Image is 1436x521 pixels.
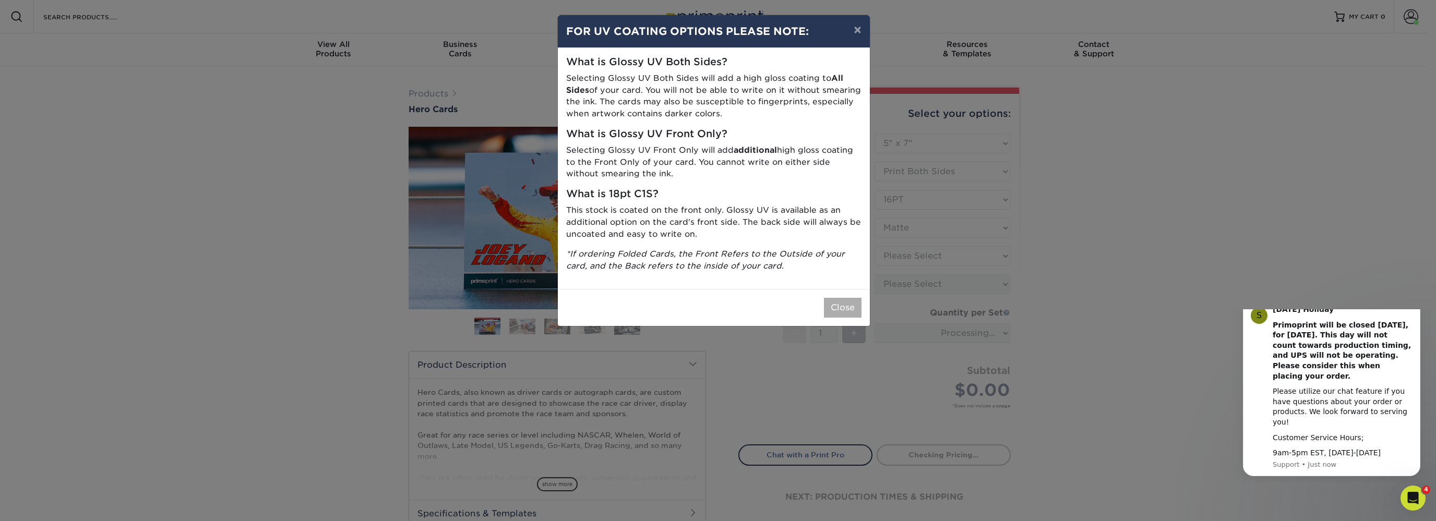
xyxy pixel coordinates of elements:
[566,188,861,200] h5: What is 18pt C1S?
[1227,309,1436,482] iframe: Intercom notifications message
[45,124,185,134] div: Customer Service Hours;
[45,11,184,71] b: Primoprint will be closed [DATE], for [DATE]. This day will not count towards production timing, ...
[566,73,843,95] strong: All Sides
[566,128,861,140] h5: What is Glossy UV Front Only?
[845,15,869,44] button: ×
[824,298,861,318] button: Close
[45,139,185,149] div: 9am-5pm EST, [DATE]-[DATE]
[45,77,185,118] div: Please utilize our chat feature if you have questions about your order or products. We look forwa...
[566,56,861,68] h5: What is Glossy UV Both Sides?
[566,204,861,240] p: This stock is coated on the front only. Glossy UV is available as an additional option on the car...
[734,145,777,155] strong: additional
[45,151,185,160] p: Message from Support, sent Just now
[566,72,861,120] p: Selecting Glossy UV Both Sides will add a high gloss coating to of your card. You will not be abl...
[1422,486,1430,494] span: 4
[566,144,861,180] p: Selecting Glossy UV Front Only will add high gloss coating to the Front Only of your card. You ca...
[1401,486,1426,511] iframe: Intercom live chat
[566,23,861,39] h4: FOR UV COATING OPTIONS PLEASE NOTE:
[566,249,845,271] i: *If ordering Folded Cards, the Front Refers to the Outside of your card, and the Back refers to t...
